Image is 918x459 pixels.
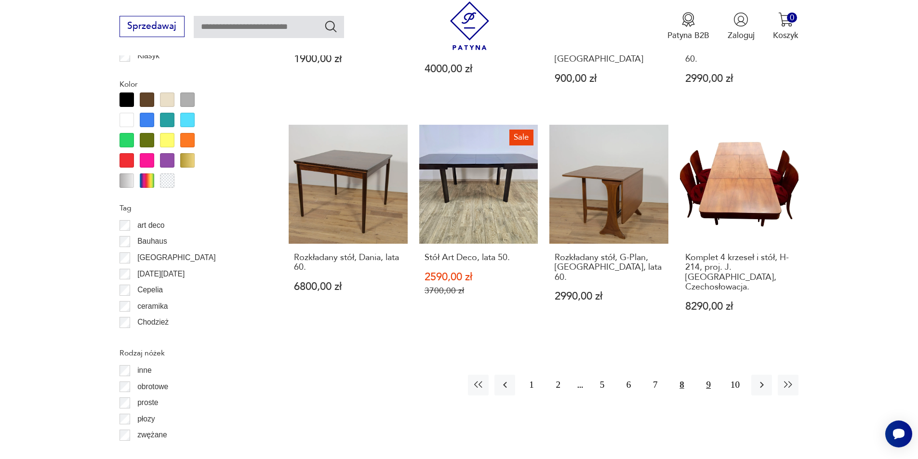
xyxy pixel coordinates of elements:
button: 2 [548,375,569,395]
img: Ikona koszyka [778,12,793,27]
p: 3700,00 zł [425,286,533,296]
p: Patyna B2B [667,30,709,41]
h3: Rozkładany stół, Dania, lata 60. [294,253,402,273]
button: 6 [618,375,639,395]
button: 5 [592,375,612,395]
h3: Rozkładany stół, G-Plan, [GEOGRAPHIC_DATA], lata 60. [685,35,794,65]
p: Cepelia [137,284,163,296]
a: SaleStół Art Deco, lata 50.Stół Art Deco, lata 50.2590,00 zł3700,00 zł [419,125,538,334]
img: Patyna - sklep z meblami i dekoracjami vintage [445,1,494,50]
a: Sprzedawaj [120,23,185,31]
button: Zaloguj [728,12,755,41]
p: Koszyk [773,30,798,41]
p: 2990,00 zł [555,291,663,302]
button: 9 [698,375,719,395]
p: 6800,00 zł [294,282,402,292]
button: 8 [671,375,692,395]
button: Sprzedawaj [120,16,185,37]
a: Rozkładany stół, Dania, lata 60.Rozkładany stół, Dania, lata 60.6800,00 zł [289,125,408,334]
iframe: Smartsupp widget button [885,420,912,447]
p: Zaloguj [728,30,755,41]
h3: Komplet 4 krzeseł i stół, H-214, proj. J. [GEOGRAPHIC_DATA], Czechosłowacja. [685,253,794,292]
p: 2990,00 zł [685,74,794,84]
p: 2590,00 zł [425,272,533,282]
button: 7 [645,375,665,395]
p: Rodzaj nóżek [120,347,261,359]
a: Rozkładany stół, G-Plan, Wielka Brytania, lata 60.Rozkładany stół, G-Plan, [GEOGRAPHIC_DATA], lat... [549,125,668,334]
button: 0Koszyk [773,12,798,41]
p: Tag [120,202,261,214]
button: 1 [521,375,542,395]
p: 1900,00 zł [294,54,402,64]
button: Patyna B2B [667,12,709,41]
img: Ikona medalu [681,12,696,27]
h3: Stół Art Deco, lata 50. [425,253,533,262]
a: Ikona medaluPatyna B2B [667,12,709,41]
img: Ikonka użytkownika [733,12,748,27]
a: Komplet 4 krzeseł i stół, H-214, proj. J. Halabala, Czechosłowacja.Komplet 4 krzeseł i stół, H-21... [680,125,799,334]
p: 4000,00 zł [425,64,533,74]
p: 8290,00 zł [685,302,794,312]
p: Ćmielów [137,332,166,345]
p: art deco [137,219,164,232]
h3: Stół Tatra Nabytok Czechosłowacja, [GEOGRAPHIC_DATA] [555,35,663,65]
p: [DATE][DATE] [137,268,185,280]
p: [GEOGRAPHIC_DATA] [137,251,215,264]
p: Kolor [120,78,261,91]
div: 0 [787,13,797,23]
p: Bauhaus [137,235,167,248]
p: ceramika [137,300,168,313]
p: proste [137,396,158,409]
p: obrotowe [137,380,168,393]
p: 900,00 zł [555,74,663,84]
p: Chodzież [137,316,169,328]
p: inne [137,364,151,377]
p: płozy [137,413,155,425]
button: Szukaj [324,19,338,33]
h3: Rozkładany stół, G-Plan, [GEOGRAPHIC_DATA], lata 60. [555,253,663,282]
button: 10 [725,375,745,395]
p: zwężane [137,429,167,441]
p: Klasyk [137,50,160,62]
